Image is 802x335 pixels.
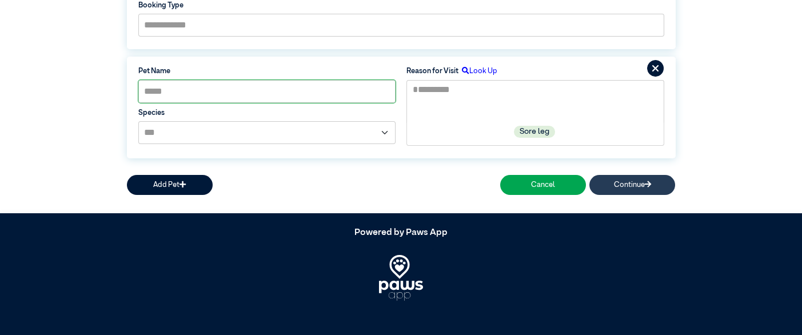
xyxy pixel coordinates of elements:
h5: Powered by Paws App [127,228,676,238]
button: Continue [589,175,675,195]
button: Cancel [500,175,586,195]
label: Sore leg [514,126,555,138]
img: PawsApp [379,255,423,301]
label: Species [138,107,396,118]
label: Pet Name [138,66,396,77]
button: Add Pet [127,175,213,195]
label: Look Up [458,66,497,77]
label: Reason for Visit [406,66,458,77]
